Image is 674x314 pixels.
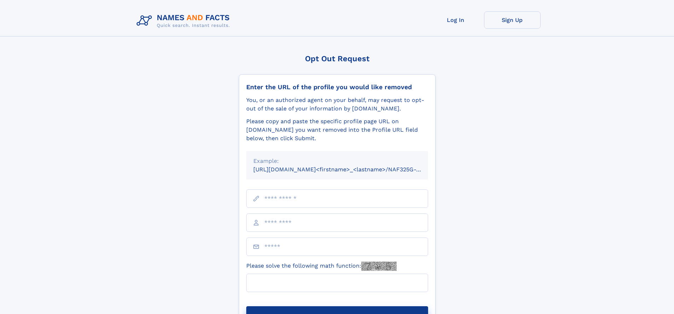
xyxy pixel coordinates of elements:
[484,11,541,29] a: Sign Up
[427,11,484,29] a: Log In
[134,11,236,30] img: Logo Names and Facts
[246,96,428,113] div: You, or an authorized agent on your behalf, may request to opt-out of the sale of your informatio...
[246,117,428,143] div: Please copy and paste the specific profile page URL on [DOMAIN_NAME] you want removed into the Pr...
[239,54,436,63] div: Opt Out Request
[253,166,442,173] small: [URL][DOMAIN_NAME]<firstname>_<lastname>/NAF325G-xxxxxxxx
[246,262,397,271] label: Please solve the following math function:
[246,83,428,91] div: Enter the URL of the profile you would like removed
[253,157,421,165] div: Example:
